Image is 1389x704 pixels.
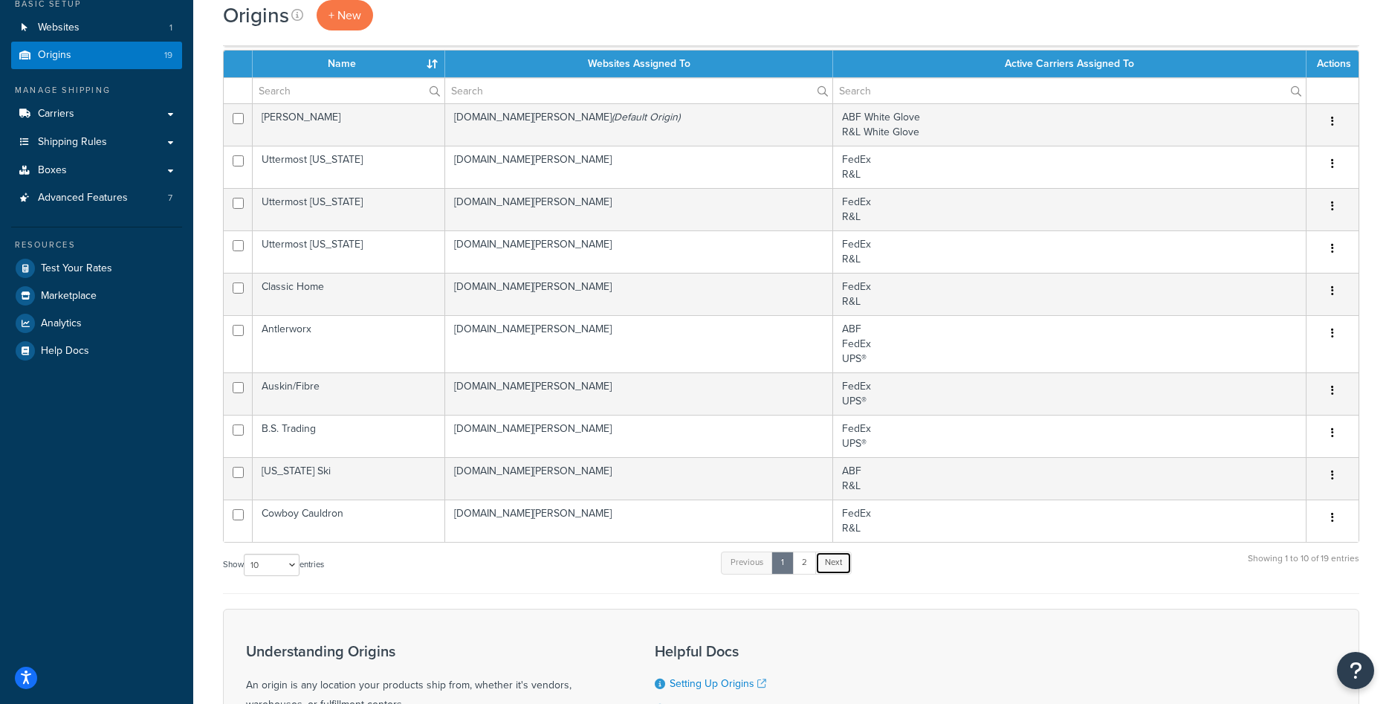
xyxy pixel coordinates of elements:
td: [DOMAIN_NAME][PERSON_NAME] [445,457,833,500]
input: Search [445,78,832,103]
span: 19 [164,49,172,62]
td: [DOMAIN_NAME][PERSON_NAME] [445,146,833,188]
a: Carriers [11,100,182,128]
span: Carriers [38,108,74,120]
td: ABF R&L [833,457,1307,500]
span: Help Docs [41,345,89,358]
td: [DOMAIN_NAME][PERSON_NAME] [445,273,833,315]
td: Uttermost [US_STATE] [253,146,445,188]
td: FedEx R&L [833,230,1307,273]
td: Classic Home [253,273,445,315]
td: [PERSON_NAME] [253,103,445,146]
span: Origins [38,49,71,62]
td: [DOMAIN_NAME][PERSON_NAME] [445,103,833,146]
span: Test Your Rates [41,262,112,275]
li: Origins [11,42,182,69]
input: Search [833,78,1306,103]
div: Resources [11,239,182,251]
td: Auskin/Fibre [253,372,445,415]
td: [DOMAIN_NAME][PERSON_NAME] [445,188,833,230]
span: + New [328,7,361,24]
a: Analytics [11,310,182,337]
td: [DOMAIN_NAME][PERSON_NAME] [445,372,833,415]
h3: Helpful Docs [655,643,867,659]
li: Websites [11,14,182,42]
span: Analytics [41,317,82,330]
div: Showing 1 to 10 of 19 entries [1248,550,1359,582]
input: Search [253,78,444,103]
a: Advanced Features 7 [11,184,182,212]
button: Open Resource Center [1337,652,1374,689]
td: FedEx UPS® [833,415,1307,457]
td: Uttermost [US_STATE] [253,188,445,230]
td: Antlerworx [253,315,445,372]
span: Marketplace [41,290,97,303]
td: [US_STATE] Ski [253,457,445,500]
a: Previous [721,552,773,574]
td: [DOMAIN_NAME][PERSON_NAME] [445,230,833,273]
td: B.S. Trading [253,415,445,457]
td: [DOMAIN_NAME][PERSON_NAME] [445,500,833,542]
td: ABF FedEx UPS® [833,315,1307,372]
label: Show entries [223,554,324,576]
span: 1 [169,22,172,34]
li: Advanced Features [11,184,182,212]
td: FedEx R&L [833,273,1307,315]
span: Advanced Features [38,192,128,204]
span: 7 [168,192,172,204]
td: FedEx R&L [833,146,1307,188]
a: Next [815,552,852,574]
span: Websites [38,22,80,34]
a: 2 [792,552,817,574]
td: FedEx UPS® [833,372,1307,415]
td: FedEx R&L [833,188,1307,230]
a: Marketplace [11,282,182,309]
a: Boxes [11,157,182,184]
td: FedEx R&L [833,500,1307,542]
h3: Understanding Origins [246,643,618,659]
span: Shipping Rules [38,136,107,149]
a: 1 [771,552,794,574]
span: Boxes [38,164,67,177]
th: Websites Assigned To [445,51,833,77]
a: Help Docs [11,338,182,364]
td: Uttermost [US_STATE] [253,230,445,273]
i: (Default Origin) [612,109,680,125]
a: Origins 19 [11,42,182,69]
select: Showentries [244,554,300,576]
a: Test Your Rates [11,255,182,282]
a: Shipping Rules [11,129,182,156]
a: Setting Up Origins [670,676,766,691]
th: Actions [1307,51,1359,77]
td: [DOMAIN_NAME][PERSON_NAME] [445,415,833,457]
td: Cowboy Cauldron [253,500,445,542]
td: [DOMAIN_NAME][PERSON_NAME] [445,315,833,372]
a: Websites 1 [11,14,182,42]
div: Manage Shipping [11,84,182,97]
th: Name : activate to sort column ascending [253,51,445,77]
h1: Origins [223,1,289,30]
th: Active Carriers Assigned To [833,51,1307,77]
td: ABF White Glove R&L White Glove [833,103,1307,146]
